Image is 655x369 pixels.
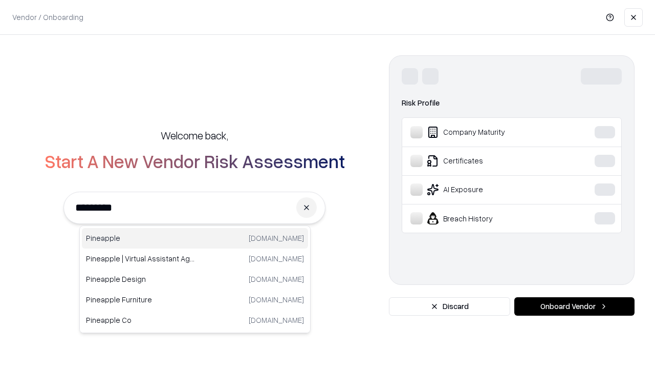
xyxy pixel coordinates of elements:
[410,126,563,138] div: Company Maturity
[402,97,622,109] div: Risk Profile
[86,294,195,305] p: Pineapple Furniture
[410,155,563,167] div: Certificates
[249,294,304,305] p: [DOMAIN_NAME]
[249,253,304,264] p: [DOMAIN_NAME]
[86,274,195,284] p: Pineapple Design
[410,212,563,224] div: Breach History
[12,12,83,23] p: Vendor / Onboarding
[514,297,635,316] button: Onboard Vendor
[161,128,228,142] h5: Welcome back,
[249,274,304,284] p: [DOMAIN_NAME]
[249,233,304,243] p: [DOMAIN_NAME]
[86,253,195,264] p: Pineapple | Virtual Assistant Agency
[86,315,195,325] p: Pineapple Co
[86,233,195,243] p: Pineapple
[389,297,510,316] button: Discard
[45,151,345,171] h2: Start A New Vendor Risk Assessment
[79,225,311,333] div: Suggestions
[410,183,563,196] div: AI Exposure
[249,315,304,325] p: [DOMAIN_NAME]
